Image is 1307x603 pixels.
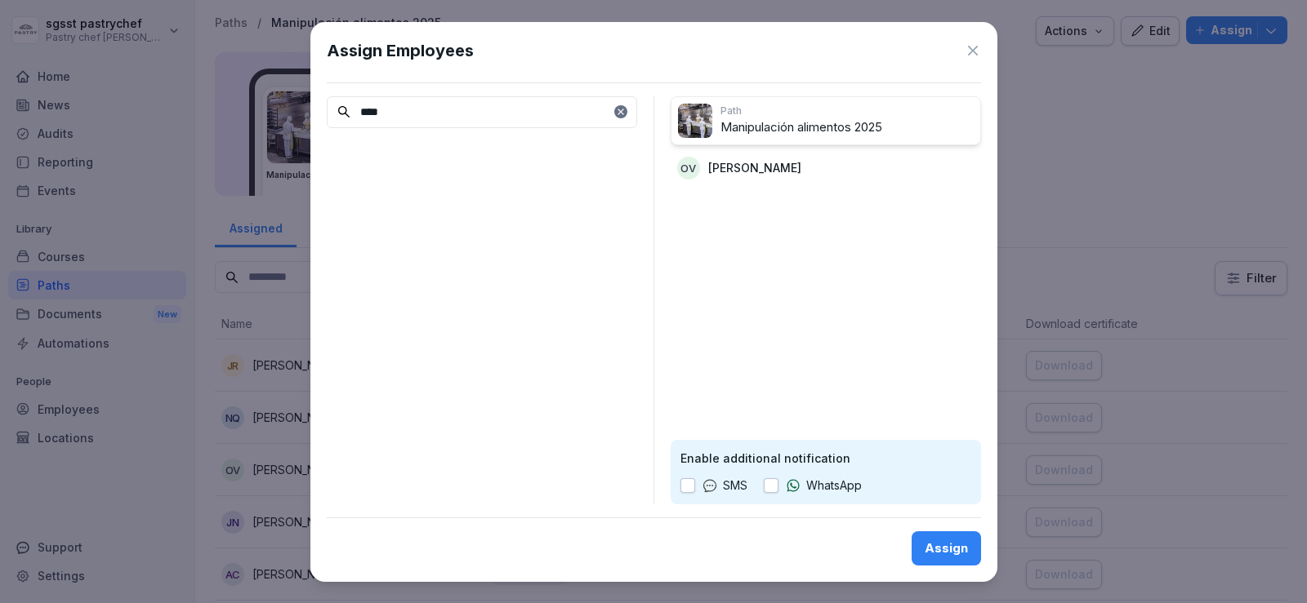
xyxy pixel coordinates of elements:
[720,104,974,118] p: Path
[708,159,801,176] p: [PERSON_NAME]
[327,38,474,63] h1: Assign Employees
[912,531,981,565] button: Assign
[723,477,747,494] p: SMS
[806,477,862,494] p: WhatsApp
[677,157,700,180] div: OV
[925,539,968,557] div: Assign
[680,450,971,467] p: Enable additional notification
[720,118,974,137] p: Manipulación alimentos 2025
